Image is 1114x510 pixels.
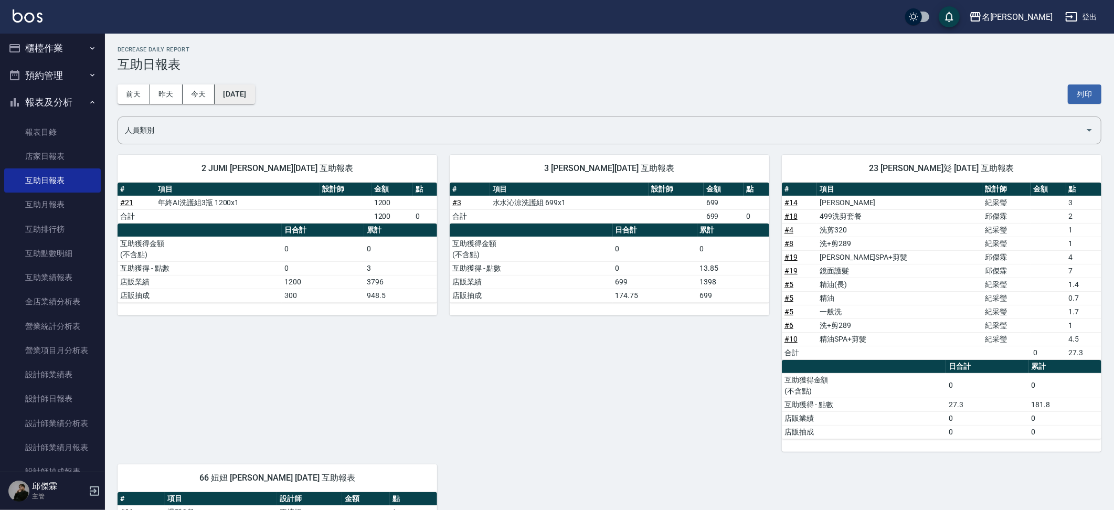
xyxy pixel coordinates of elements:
[965,6,1057,28] button: 名[PERSON_NAME]
[817,250,982,264] td: [PERSON_NAME]SPA+剪髮
[4,120,101,144] a: 報表目錄
[1066,209,1101,223] td: 2
[1066,346,1101,359] td: 27.3
[613,224,697,237] th: 日合計
[118,275,282,289] td: 店販業績
[782,373,946,398] td: 互助獲得金額 (不含點)
[782,183,1101,360] table: a dense table
[939,6,960,27] button: save
[782,346,817,359] td: 合計
[782,360,1101,439] table: a dense table
[118,84,150,104] button: 前天
[118,209,155,223] td: 合計
[649,183,704,196] th: 設計師
[817,305,982,318] td: 一般洗
[817,332,982,346] td: 精油SPA+剪髮
[782,425,946,439] td: 店販抽成
[817,318,982,332] td: 洗+剪289
[450,237,613,261] td: 互助獲得金額 (不含點)
[277,492,342,506] th: 設計師
[946,411,1028,425] td: 0
[817,209,982,223] td: 499洗剪套餐
[782,398,946,411] td: 互助獲得 - 點數
[784,267,798,275] a: #19
[165,492,277,506] th: 項目
[697,237,769,261] td: 0
[183,84,215,104] button: 今天
[1066,250,1101,264] td: 4
[784,198,798,207] a: #14
[697,289,769,302] td: 699
[452,198,461,207] a: #3
[784,280,793,289] a: #5
[946,398,1028,411] td: 27.3
[4,314,101,338] a: 營業統計分析表
[613,261,697,275] td: 0
[450,275,613,289] td: 店販業績
[1028,411,1101,425] td: 0
[784,239,793,248] a: #8
[1066,237,1101,250] td: 1
[784,294,793,302] a: #5
[1031,183,1066,196] th: 金額
[1031,346,1066,359] td: 0
[982,10,1053,24] div: 名[PERSON_NAME]
[1066,223,1101,237] td: 1
[982,250,1031,264] td: 邱傑霖
[4,217,101,241] a: 互助排行榜
[613,275,697,289] td: 699
[118,289,282,302] td: 店販抽成
[13,9,43,23] img: Logo
[817,264,982,278] td: 鏡面護髮
[817,278,982,291] td: 精油(長)
[118,492,165,506] th: #
[450,209,490,223] td: 合計
[982,278,1031,291] td: 紀采瑩
[784,226,793,234] a: #4
[450,289,613,302] td: 店販抽成
[982,183,1031,196] th: 設計師
[784,307,793,316] a: #5
[155,196,320,209] td: 年終AI洗護組3瓶 1200x1
[364,289,437,302] td: 948.5
[118,183,437,224] table: a dense table
[1028,373,1101,398] td: 0
[118,183,155,196] th: #
[462,163,757,174] span: 3 [PERSON_NAME][DATE] 互助報表
[120,198,133,207] a: #21
[784,253,798,261] a: #19
[364,275,437,289] td: 3796
[697,261,769,275] td: 13.85
[1061,7,1101,27] button: 登出
[982,237,1031,250] td: 紀采瑩
[8,481,29,502] img: Person
[1066,332,1101,346] td: 4.5
[1028,360,1101,374] th: 累計
[1066,264,1101,278] td: 7
[1066,196,1101,209] td: 3
[4,290,101,314] a: 全店業績分析表
[704,183,744,196] th: 金額
[1066,318,1101,332] td: 1
[32,481,86,492] h5: 邱傑霖
[282,224,364,237] th: 日合計
[982,209,1031,223] td: 邱傑霖
[1081,122,1098,139] button: Open
[744,209,769,223] td: 0
[1066,278,1101,291] td: 1.4
[4,241,101,265] a: 互助點數明細
[697,275,769,289] td: 1398
[4,265,101,290] a: 互助業績報表
[118,261,282,275] td: 互助獲得 - 點數
[613,289,697,302] td: 174.75
[4,435,101,460] a: 設計師業績月報表
[982,318,1031,332] td: 紀采瑩
[282,289,364,302] td: 300
[413,183,437,196] th: 點
[490,183,649,196] th: 項目
[122,121,1081,140] input: 人員名稱
[150,84,183,104] button: 昨天
[390,492,437,506] th: 點
[130,473,425,483] span: 66 妞妞 [PERSON_NAME] [DATE] 互助報表
[982,223,1031,237] td: 紀采瑩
